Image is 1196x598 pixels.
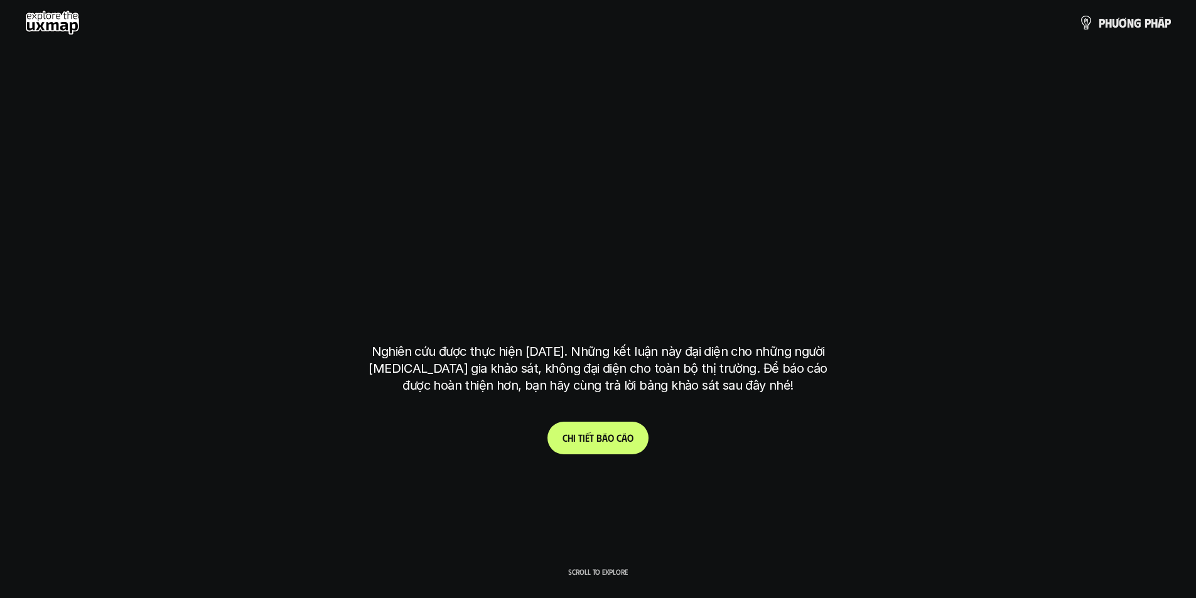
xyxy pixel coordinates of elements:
[608,432,614,444] span: o
[578,432,583,444] span: t
[555,147,650,162] h6: Kết quả nghiên cứu
[374,277,822,329] h1: tại [GEOGRAPHIC_DATA]
[596,432,602,444] span: b
[617,432,622,444] span: c
[568,432,573,444] span: h
[369,178,827,230] h1: phạm vi công việc của
[1134,16,1141,29] span: g
[563,432,568,444] span: C
[1127,16,1134,29] span: n
[1119,16,1127,29] span: ơ
[585,432,590,444] span: ế
[573,432,576,444] span: i
[590,432,594,444] span: t
[602,432,608,444] span: á
[547,422,649,454] a: Chitiếtbáocáo
[627,432,633,444] span: o
[1079,10,1171,35] a: phươngpháp
[1165,16,1171,29] span: p
[1105,16,1112,29] span: h
[363,343,834,394] p: Nghiên cứu được thực hiện [DATE]. Những kết luận này đại diện cho những người [MEDICAL_DATA] gia ...
[568,567,628,576] p: Scroll to explore
[1099,16,1105,29] span: p
[1145,16,1151,29] span: p
[1151,16,1158,29] span: h
[1158,16,1165,29] span: á
[622,432,627,444] span: á
[583,432,585,444] span: i
[1112,16,1119,29] span: ư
